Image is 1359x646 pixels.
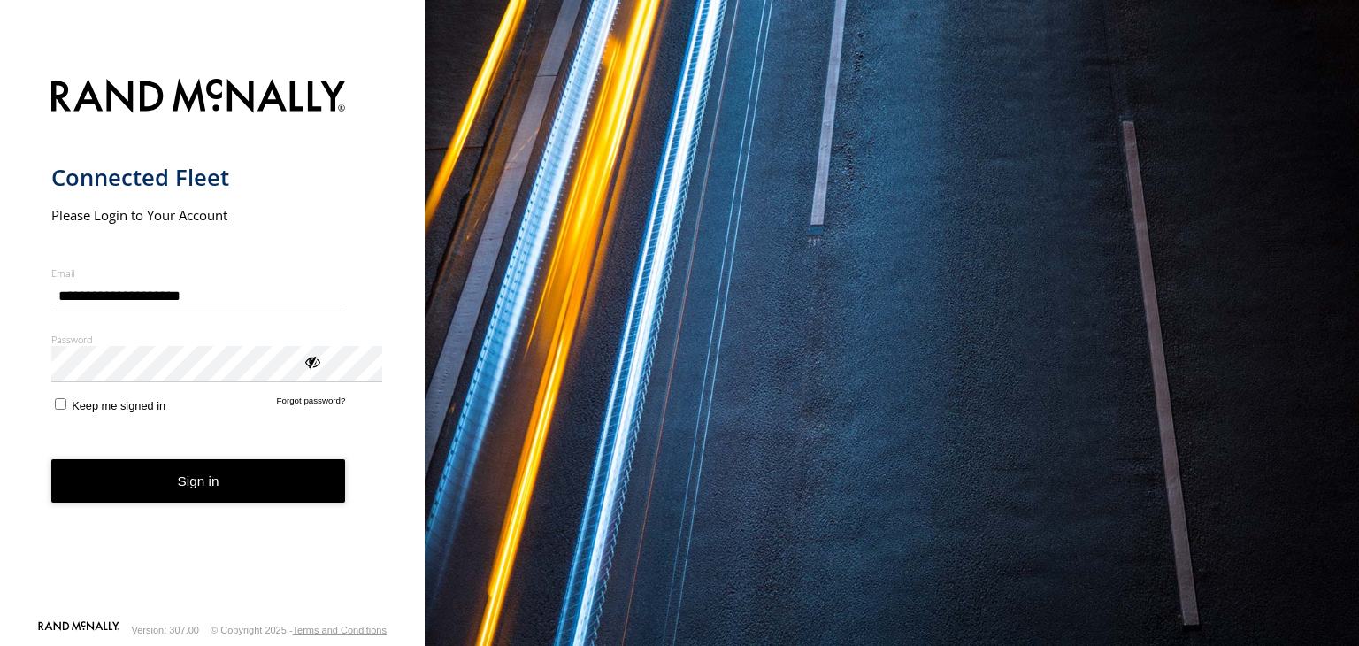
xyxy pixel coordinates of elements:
[51,206,346,224] h2: Please Login to Your Account
[51,459,346,503] button: Sign in
[211,625,387,635] div: © Copyright 2025 -
[51,68,374,619] form: main
[51,266,346,280] label: Email
[51,75,346,120] img: Rand McNally
[72,399,165,412] span: Keep me signed in
[51,163,346,192] h1: Connected Fleet
[132,625,199,635] div: Version: 307.00
[293,625,387,635] a: Terms and Conditions
[303,352,320,370] div: ViewPassword
[51,333,346,346] label: Password
[277,396,346,412] a: Forgot password?
[55,398,66,410] input: Keep me signed in
[38,621,119,639] a: Visit our Website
